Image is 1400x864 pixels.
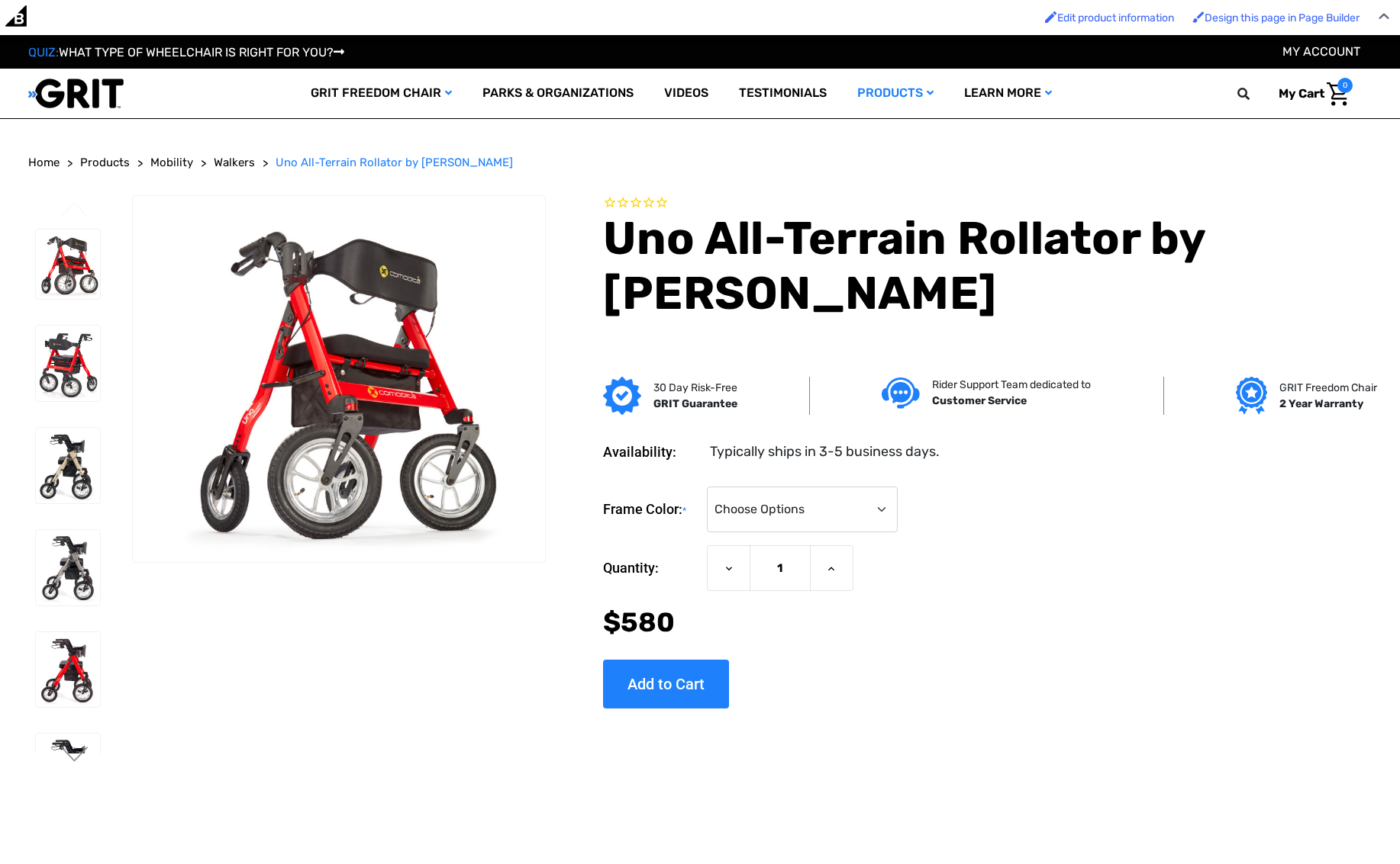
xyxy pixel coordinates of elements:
input: Add to Cart [603,660,729,708]
img: Close Admin Bar [1379,13,1389,20]
a: Home [28,154,60,172]
h1: Uno All-Terrain Rollator by [PERSON_NAME] [603,211,1372,321]
span: Mobility [150,156,193,169]
button: Go to slide 2 of 3 [59,747,91,765]
a: Learn More [949,69,1067,118]
img: Enabled brush for page builder edit. [1192,11,1205,23]
a: Account [1282,44,1360,59]
strong: Customer Service [932,394,1027,407]
span: Products [80,156,130,169]
span: QUIZ: [28,45,59,59]
a: Walkers [214,154,255,172]
a: Uno All-Terrain Rollator by [PERSON_NAME] [276,154,513,172]
dd: Typically ships in 3-5 business days. [710,442,940,462]
span: Design this page in Page Builder [1205,11,1360,24]
span: Rated 0.0 out of 5 stars 0 reviews [603,195,1372,212]
button: Go to slide 3 of 3 [59,202,91,220]
a: Parks & Organizations [467,69,649,118]
a: Enabled brush for product edit Edit product information [1037,4,1182,32]
a: Testimonials [724,69,842,118]
img: Uno All-Terrain Rollator by Comodita [36,632,100,708]
img: Uno All-Terrain Rollator by Comodita [36,326,100,401]
a: Videos [649,69,724,118]
img: Uno All-Terrain Rollator by Comodita [133,196,545,563]
a: Products [80,154,130,172]
img: Uno All-Terrain Rollator by Comodita [36,530,100,605]
span: My Cart [1279,86,1324,101]
span: 0 [1337,78,1353,93]
img: Uno All-Terrain Rollator by Comodita [36,230,100,300]
img: Cart [1327,82,1349,106]
input: Search [1244,78,1267,110]
p: 30 Day Risk-Free [653,380,737,396]
a: Enabled brush for page builder edit. Design this page in Page Builder [1185,4,1367,32]
span: Uno All-Terrain Rollator by [PERSON_NAME] [276,156,513,169]
span: Home [28,156,60,169]
a: QUIZ:WHAT TYPE OF WHEELCHAIR IS RIGHT FOR YOU? [28,45,344,59]
a: Mobility [150,154,193,172]
strong: GRIT Guarantee [653,397,737,410]
label: Quantity: [603,545,699,591]
strong: 2 Year Warranty [1279,397,1363,410]
nav: Breadcrumb [28,154,1372,172]
img: Grit freedom [1236,377,1267,415]
img: GRIT All-Terrain Wheelchair and Mobility Equipment [28,78,124,109]
img: GRIT Guarantee [603,377,641,415]
p: GRIT Freedom Chair [1279,380,1377,396]
span: $580 [603,606,675,638]
span: Walkers [214,156,255,169]
label: Frame Color: [603,487,699,533]
img: Uno All-Terrain Rollator by Comodita [36,734,100,809]
a: Products [842,69,949,118]
a: Cart with 0 items [1267,78,1353,110]
a: GRIT Freedom Chair [295,69,467,118]
img: Customer service [882,377,920,409]
p: Rider Support Team dedicated to [932,377,1091,393]
img: Uno All-Terrain Rollator by Comodita [36,428,100,503]
dt: Availability: [603,442,699,462]
span: Edit product information [1057,11,1174,24]
img: Enabled brush for product edit [1045,11,1057,23]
